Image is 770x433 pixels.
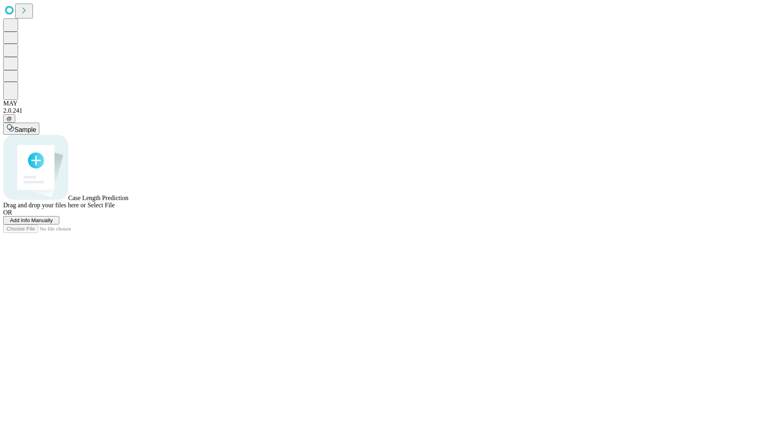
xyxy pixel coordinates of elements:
button: @ [3,114,15,123]
span: OR [3,209,12,216]
span: Select File [87,202,115,208]
span: Case Length Prediction [68,194,128,201]
div: 2.0.241 [3,107,767,114]
button: Sample [3,123,39,135]
span: Add Info Manually [10,217,53,223]
button: Add Info Manually [3,216,59,225]
span: Drag and drop your files here or [3,202,86,208]
div: MAY [3,100,767,107]
span: @ [6,115,12,121]
span: Sample [14,126,36,133]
